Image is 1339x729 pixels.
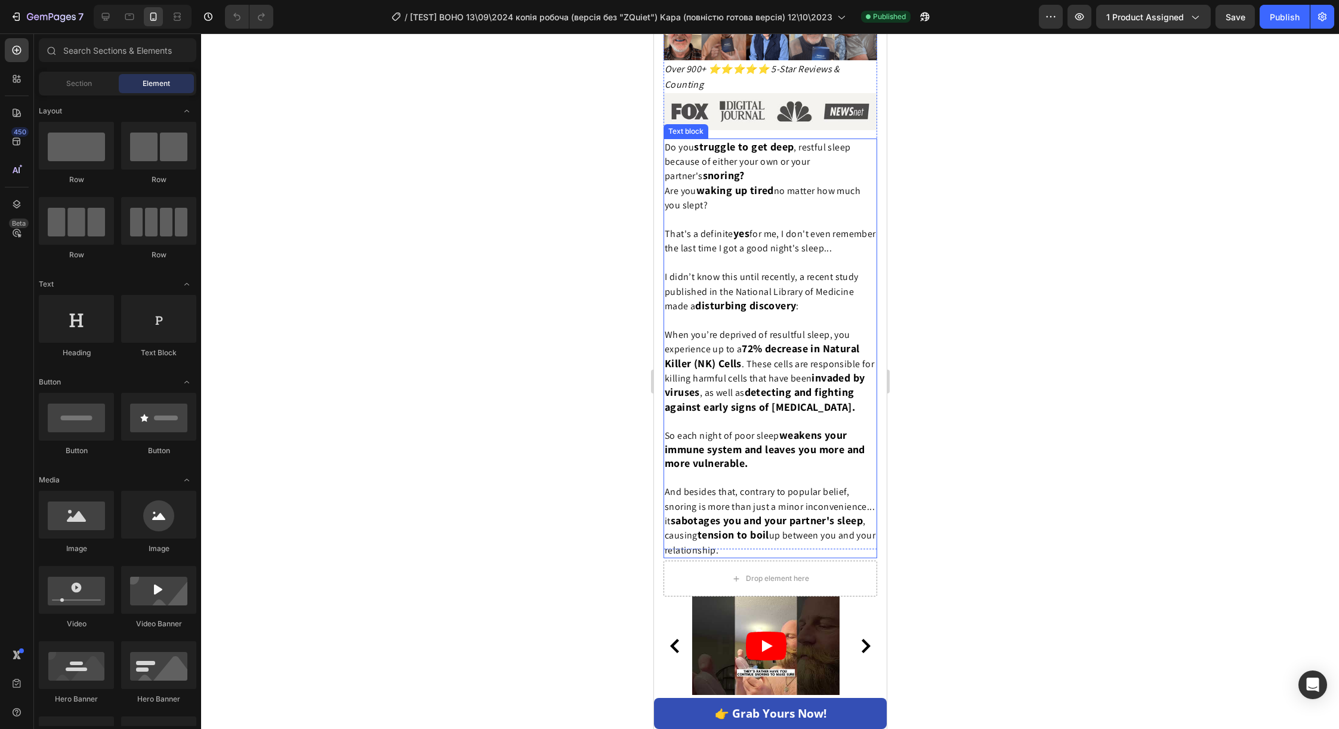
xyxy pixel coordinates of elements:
[121,174,196,185] div: Row
[1096,5,1211,29] button: 1 product assigned
[39,377,61,387] span: Button
[1298,670,1327,699] div: Open Intercom Messenger
[9,219,29,228] div: Beta
[177,470,196,490] span: Toggle open
[39,619,114,629] div: Video
[121,347,196,358] div: Text Block
[39,543,114,554] div: Image
[177,373,196,392] span: Toggle open
[39,279,54,290] span: Text
[121,445,196,456] div: Button
[143,78,170,89] span: Element
[121,694,196,705] div: Hero Banner
[121,543,196,554] div: Image
[39,106,62,116] span: Layout
[39,445,114,456] div: Button
[39,250,114,260] div: Row
[39,38,196,62] input: Search Sections & Elements
[177,101,196,121] span: Toggle open
[121,619,196,629] div: Video Banner
[78,10,84,24] p: 7
[1215,5,1255,29] button: Save
[177,275,196,294] span: Toggle open
[1260,5,1310,29] button: Publish
[121,250,196,260] div: Row
[11,127,29,137] div: 450
[39,694,114,705] div: Hero Banner
[39,347,114,358] div: Heading
[66,78,92,89] span: Section
[39,475,60,485] span: Media
[410,11,832,23] span: [TEST] BOHO 13\09\2024 копія робоча (версія без "ZQuiet") Kapa (повністю готова версія) 12\10\2023
[405,11,408,23] span: /
[873,11,906,22] span: Published
[39,174,114,185] div: Row
[225,5,273,29] div: Undo/Redo
[1270,11,1300,23] div: Publish
[5,5,89,29] button: 7
[1106,11,1184,23] span: 1 product assigned
[654,33,887,729] iframe: Design area
[1226,12,1245,22] span: Save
